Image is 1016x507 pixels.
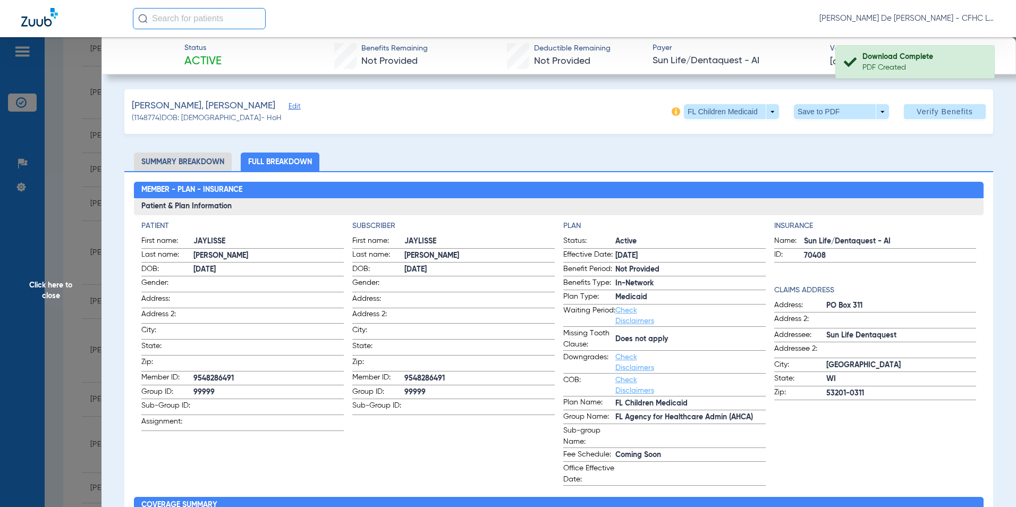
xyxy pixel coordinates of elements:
img: info-icon [672,107,680,116]
li: Full Breakdown [241,153,319,171]
span: Group Name: [563,411,615,424]
span: Sun Life Dentaquest [826,330,977,341]
span: [DATE] [830,55,871,69]
span: Benefit Period: [563,264,615,276]
span: FL Children Medicaid [615,398,766,409]
span: Sub-group Name: [563,425,615,447]
span: Zip: [352,357,404,371]
span: Address: [774,300,826,312]
span: [PERSON_NAME] De [PERSON_NAME] - CFHC Lake Wales Dental [819,13,995,24]
span: Sun Life/Dentaquest - AI [804,236,977,247]
span: [PERSON_NAME], [PERSON_NAME] [132,99,275,113]
span: State: [352,341,404,355]
span: Coming Soon [615,450,766,461]
span: DOB: [141,264,193,276]
span: Does not apply [615,334,766,345]
span: 9548286491 [404,373,555,384]
span: Active [184,54,222,69]
span: Not Provided [615,264,766,275]
span: Sub-Group ID: [352,400,404,415]
span: 9548286491 [193,373,344,384]
span: City: [774,359,826,372]
span: Office Effective Date: [563,463,615,485]
span: Member ID: [352,372,404,385]
span: ID: [774,249,804,262]
span: First name: [141,235,193,248]
h4: Plan [563,221,766,232]
span: Gender: [141,277,193,292]
span: State: [774,373,826,386]
span: Verify Benefits [917,107,973,116]
span: Name: [774,235,804,248]
span: JAYLISSE [193,236,344,247]
span: (1148774) DOB: [DEMOGRAPHIC_DATA] - HoH [132,113,282,124]
span: Downgrades: [563,352,615,373]
span: FL Agency for Healthcare Admin (AHCA) [615,412,766,423]
span: City: [141,325,193,339]
span: Not Provided [361,56,418,66]
button: Verify Benefits [904,104,986,119]
span: Fee Schedule: [563,449,615,462]
div: Download Complete [862,52,985,62]
span: Deductible Remaining [534,43,611,54]
h4: Patient [141,221,344,232]
span: [DATE] [193,264,344,275]
li: Summary Breakdown [134,153,232,171]
span: First name: [352,235,404,248]
span: Benefits Type: [563,277,615,290]
span: Plan Type: [563,291,615,304]
app-breakdown-title: Claims Address [774,285,977,296]
span: Medicaid [615,292,766,303]
span: COB: [563,375,615,396]
span: Addressee: [774,329,826,342]
span: Address 2: [141,309,193,323]
span: Assignment: [141,416,193,430]
button: FL Children Medicaid [684,104,779,119]
span: 53201-0311 [826,388,977,399]
span: Payer [653,43,821,54]
span: Missing Tooth Clause: [563,328,615,350]
span: Status [184,43,222,54]
span: [DATE] [404,264,555,275]
span: Sub-Group ID: [141,400,193,415]
span: Address: [352,293,404,308]
span: [DATE] [615,250,766,261]
span: DOB: [352,264,404,276]
span: Group ID: [141,386,193,399]
a: Check Disclaimers [615,353,654,371]
div: PDF Created [862,62,985,73]
h4: Insurance [774,221,977,232]
span: 99999 [193,387,344,398]
span: Address 2: [774,314,826,328]
h2: Member - Plan - Insurance [134,182,984,199]
img: Zuub Logo [21,8,58,27]
span: Address: [141,293,193,308]
span: 99999 [404,387,555,398]
span: WI [826,374,977,385]
span: [PERSON_NAME] [193,250,344,261]
span: City: [352,325,404,339]
span: Last name: [141,249,193,262]
span: 70408 [804,250,977,261]
span: Not Provided [534,56,590,66]
span: [PERSON_NAME] [404,250,555,261]
span: Status: [563,235,615,248]
a: Check Disclaimers [615,307,654,325]
button: Save to PDF [794,104,889,119]
h4: Subscriber [352,221,555,232]
span: [GEOGRAPHIC_DATA] [826,360,977,371]
span: Member ID: [141,372,193,385]
span: JAYLISSE [404,236,555,247]
span: Zip: [141,357,193,371]
span: In-Network [615,278,766,289]
span: Zip: [774,387,826,400]
span: Address 2: [352,309,404,323]
a: Check Disclaimers [615,376,654,394]
iframe: Chat Widget [963,456,1016,507]
span: Active [615,236,766,247]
